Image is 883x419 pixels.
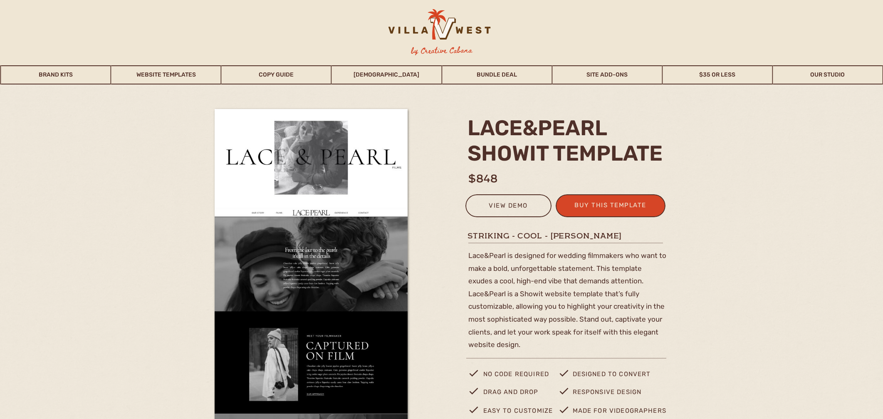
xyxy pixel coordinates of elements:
[1,65,111,84] a: Brand Kits
[468,249,666,331] p: Lace&Pearl is designed for wedding filmmakers who want to make a bold, unforgettable statement. T...
[404,45,479,57] h3: by Creative Cabana
[573,387,648,402] p: Responsive design
[332,65,441,84] a: [DEMOGRAPHIC_DATA]
[467,115,668,165] h2: lace&pearl Showit template
[467,231,665,241] h1: striking - COOL - [PERSON_NAME]
[773,65,882,84] a: Our Studio
[468,171,670,181] h1: $848
[111,65,221,84] a: Website Templates
[570,200,651,213] a: buy this template
[663,65,772,84] a: $35 or Less
[573,369,666,385] p: designed to convert
[483,387,548,402] p: drag and drop
[442,65,552,84] a: Bundle Deal
[471,200,546,214] a: view demo
[222,65,331,84] a: Copy Guide
[483,369,559,385] p: no code required
[552,65,662,84] a: Site Add-Ons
